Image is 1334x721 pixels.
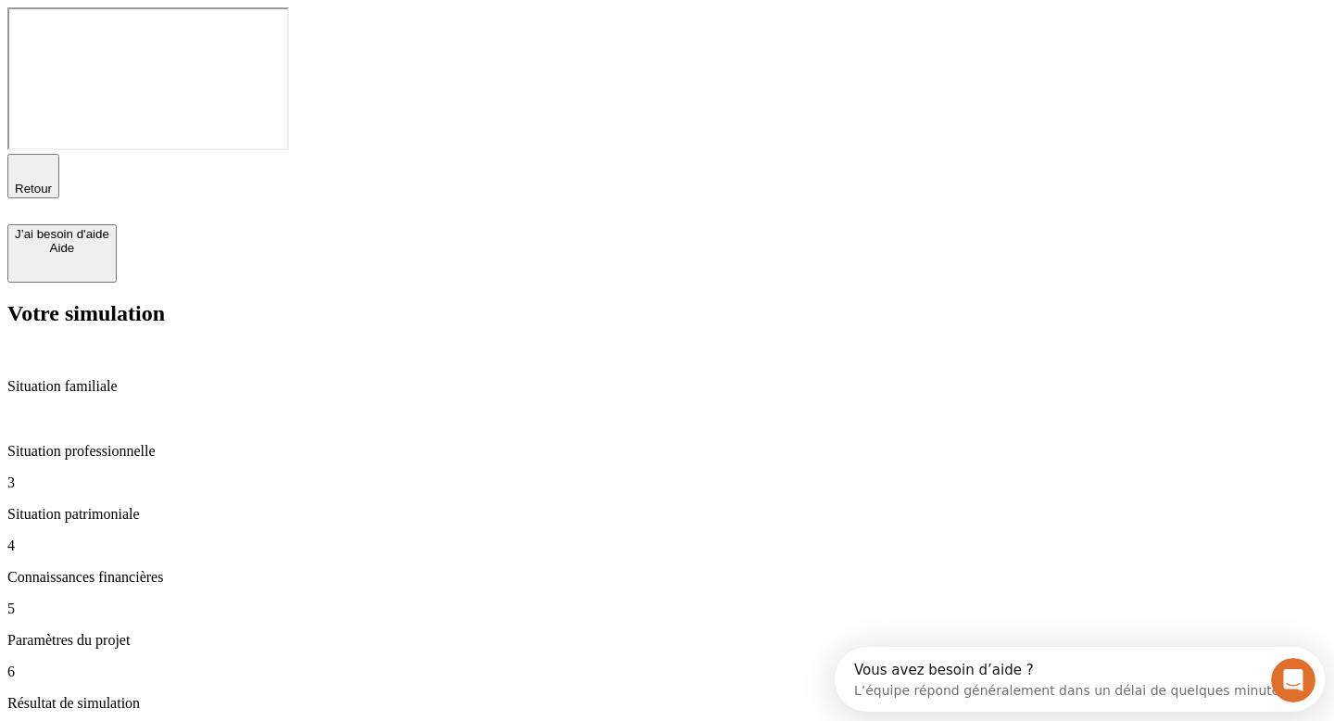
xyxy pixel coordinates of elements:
[835,647,1325,712] iframe: Intercom live chat discovery launcher
[19,31,456,50] div: L’équipe répond généralement dans un délai de quelques minutes.
[7,695,1327,712] p: Résultat de simulation
[15,182,52,196] span: Retour
[15,227,109,241] div: J’ai besoin d'aide
[7,474,1327,491] p: 3
[7,664,1327,680] p: 6
[7,378,1327,395] p: Situation familiale
[7,538,1327,554] p: 4
[7,224,117,283] button: J’ai besoin d'aideAide
[7,7,510,58] div: Ouvrir le Messenger Intercom
[19,16,456,31] div: Vous avez besoin d’aide ?
[7,301,1327,326] h2: Votre simulation
[7,632,1327,649] p: Paramètres du projet
[15,241,109,255] div: Aide
[1271,658,1315,702] iframe: Intercom live chat
[7,154,59,198] button: Retour
[7,443,1327,460] p: Situation professionnelle
[7,506,1327,523] p: Situation patrimoniale
[7,569,1327,586] p: Connaissances financières
[7,601,1327,617] p: 5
